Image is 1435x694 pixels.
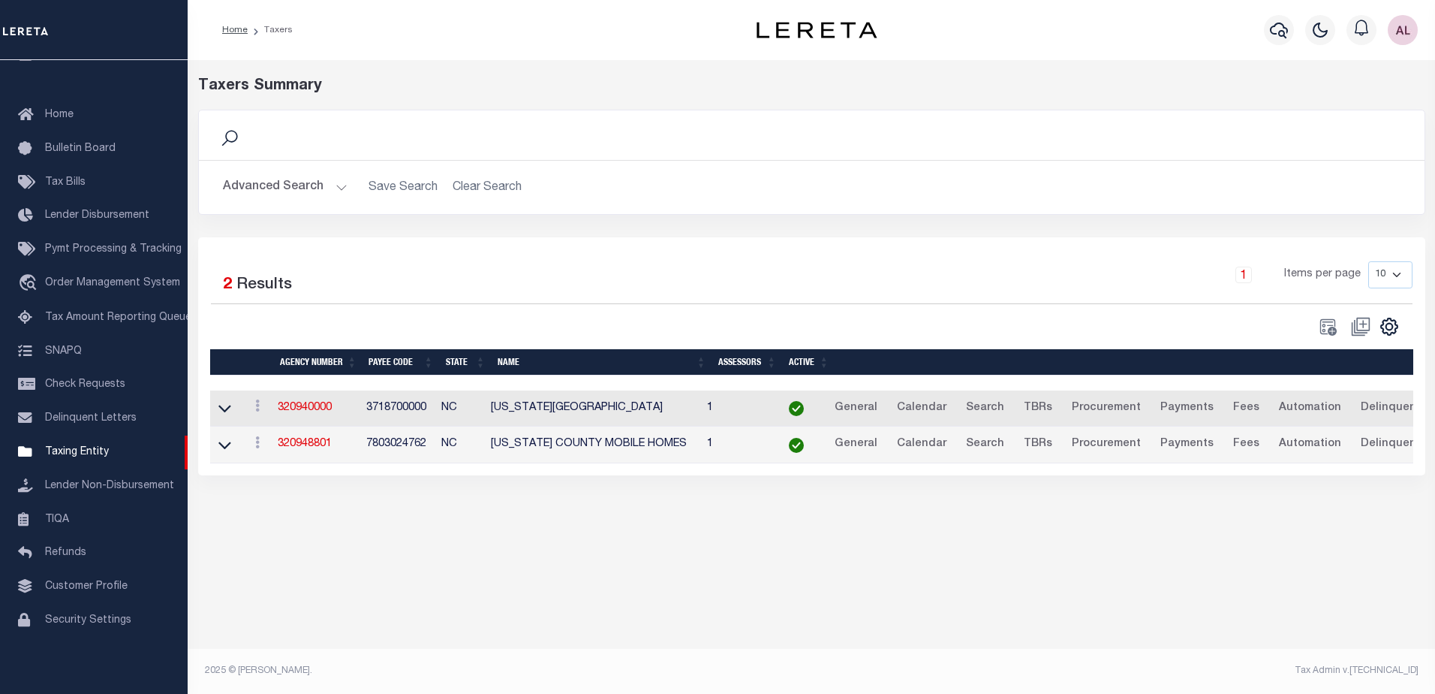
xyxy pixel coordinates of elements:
[1272,433,1348,457] a: Automation
[1226,433,1266,457] a: Fees
[959,397,1011,421] a: Search
[274,349,363,376] th: Agency Number: activate to sort column ascending
[1226,397,1266,421] a: Fees
[45,312,191,323] span: Tax Amount Reporting Queue
[360,427,435,463] td: 7803024762
[701,391,771,427] td: 1
[45,110,74,120] span: Home
[1065,433,1148,457] a: Procurement
[45,278,180,288] span: Order Management System
[45,413,137,424] span: Delinquent Letters
[1235,267,1252,283] a: 1
[1272,397,1348,421] a: Automation
[782,349,835,376] th: Active: activate to sort column ascending
[278,403,332,413] a: 320940000
[45,244,182,255] span: Pymt Processing & Tracking
[45,177,86,188] span: Tax Bills
[1284,267,1361,283] span: Items per page
[278,439,332,449] a: 320948801
[223,277,232,293] span: 2
[222,26,248,35] a: Home
[45,345,82,356] span: SNAPQ
[485,427,700,463] td: [US_STATE] COUNTY MOBILE HOMES
[45,210,149,221] span: Lender Disbursement
[823,664,1418,677] div: Tax Admin v.[TECHNICAL_ID]
[363,349,439,376] th: Payee Code: activate to sort column ascending
[440,349,492,376] th: State: activate to sort column ascending
[492,349,712,376] th: Name: activate to sort column ascending
[198,75,1113,98] div: Taxers Summary
[194,664,812,677] div: 2025 © [PERSON_NAME].
[223,173,347,202] button: Advanced Search
[248,23,293,37] li: Taxers
[1154,397,1220,421] a: Payments
[45,548,86,558] span: Refunds
[45,379,125,390] span: Check Requests
[18,274,42,294] i: travel_explore
[1017,397,1059,421] a: TBRs
[45,481,174,491] span: Lender Non-Disbursement
[890,397,953,421] a: Calendar
[959,433,1011,457] a: Search
[45,581,128,592] span: Customer Profile
[1065,397,1148,421] a: Procurement
[828,433,884,457] a: General
[236,273,292,297] label: Results
[45,514,69,524] span: TIQA
[45,143,116,154] span: Bulletin Board
[435,427,486,463] td: NC
[789,401,804,416] img: check-icon-green.svg
[890,433,953,457] a: Calendar
[789,438,804,453] img: check-icon-green.svg
[360,391,435,427] td: 3718700000
[45,447,109,457] span: Taxing Entity
[1154,433,1220,457] a: Payments
[485,391,700,427] td: [US_STATE][GEOGRAPHIC_DATA]
[757,22,877,38] img: logo-dark.svg
[435,391,486,427] td: NC
[1017,433,1059,457] a: TBRs
[701,427,771,463] td: 1
[712,349,783,376] th: Assessors: activate to sort column ascending
[828,397,884,421] a: General
[45,615,131,626] span: Security Settings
